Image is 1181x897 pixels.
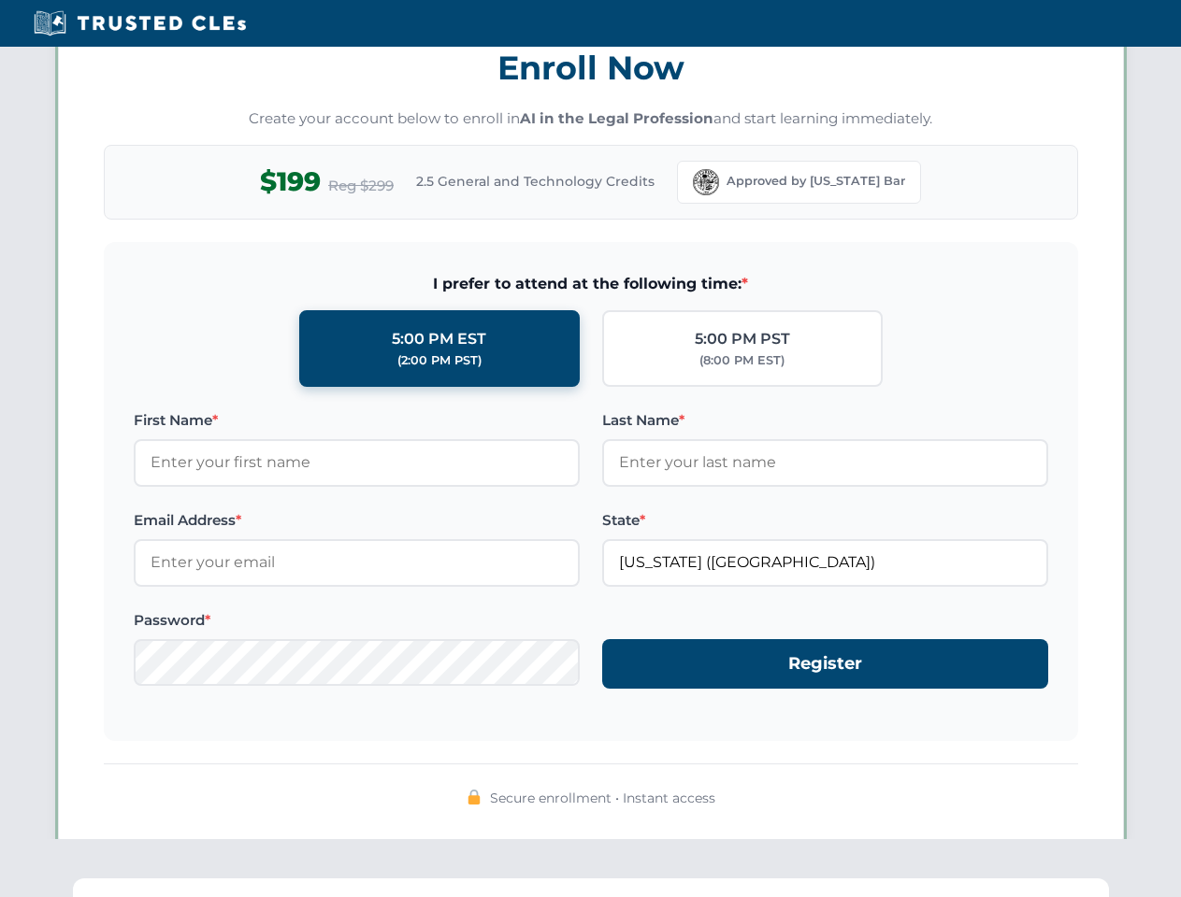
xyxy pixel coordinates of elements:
[104,38,1078,97] h3: Enroll Now
[520,109,713,127] strong: AI in the Legal Profession
[699,351,785,370] div: (8:00 PM EST)
[602,639,1048,689] button: Register
[602,409,1048,432] label: Last Name
[490,788,715,808] span: Secure enrollment • Instant access
[695,327,790,351] div: 5:00 PM PST
[104,108,1078,130] p: Create your account below to enroll in and start learning immediately.
[260,161,321,203] span: $199
[602,509,1048,532] label: State
[392,327,486,351] div: 5:00 PM EST
[727,172,905,191] span: Approved by [US_STATE] Bar
[602,439,1048,486] input: Enter your last name
[397,351,482,370] div: (2:00 PM PST)
[328,175,394,197] span: Reg $299
[416,171,655,192] span: 2.5 General and Technology Credits
[134,409,580,432] label: First Name
[467,790,482,804] img: 🔒
[134,509,580,532] label: Email Address
[134,539,580,586] input: Enter your email
[693,169,719,195] img: Florida Bar
[602,539,1048,586] input: Florida (FL)
[28,9,252,37] img: Trusted CLEs
[134,609,580,632] label: Password
[134,272,1048,296] span: I prefer to attend at the following time:
[134,439,580,486] input: Enter your first name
